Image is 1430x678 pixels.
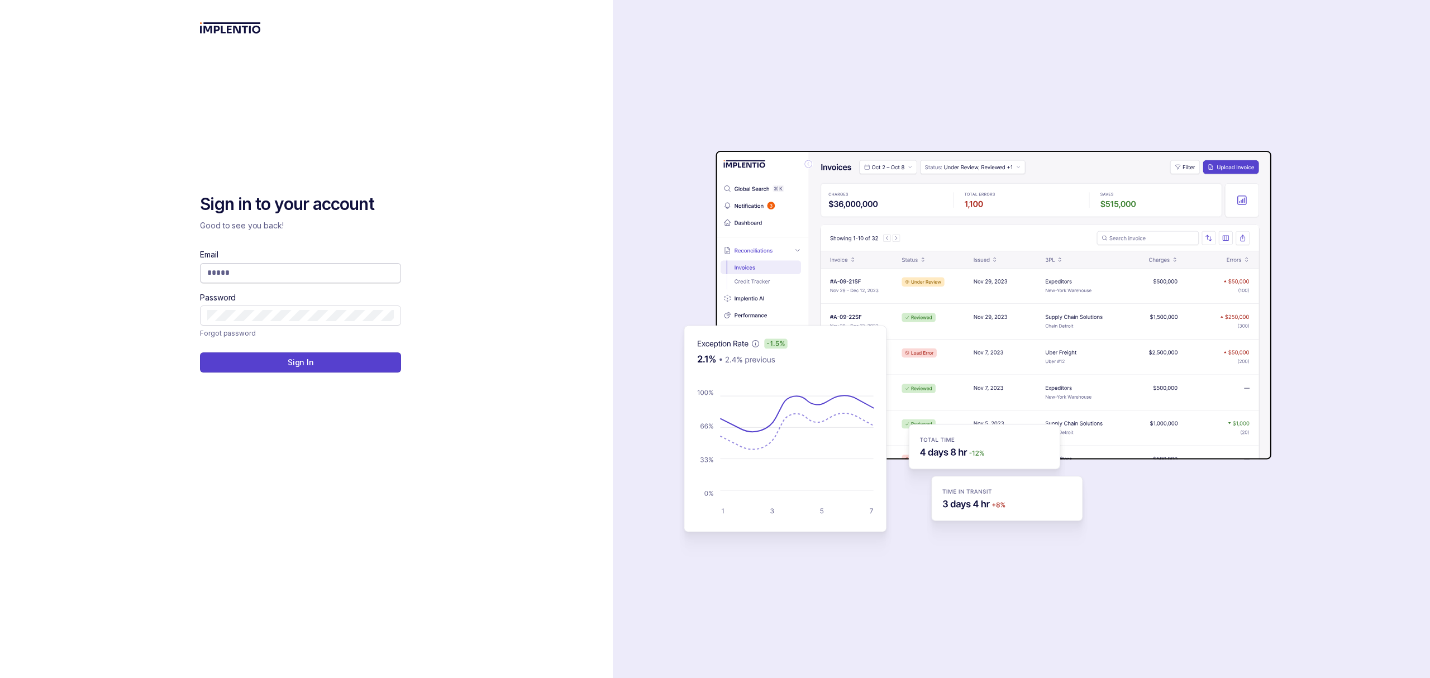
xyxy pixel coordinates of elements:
[644,116,1275,562] img: signin-background.svg
[200,220,401,231] p: Good to see you back!
[200,22,261,34] img: logo
[200,328,255,339] p: Forgot password
[200,352,401,373] button: Sign In
[200,249,218,260] label: Email
[200,292,236,303] label: Password
[288,357,314,368] p: Sign In
[200,328,255,339] a: Link Forgot password
[200,193,401,216] h2: Sign in to your account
